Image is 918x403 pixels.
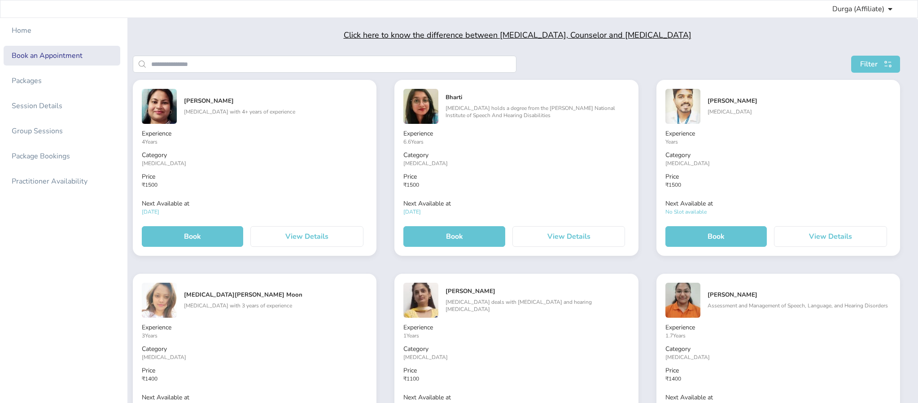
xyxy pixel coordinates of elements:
p: Category [665,151,891,160]
h5: [PERSON_NAME] [708,291,891,298]
p: Assessment and Management of Speech, Language, and Hearing Disorders [708,302,891,309]
p: ₹ 1100 [403,375,629,382]
p: Category [403,151,629,160]
img: image [142,89,177,124]
p: [MEDICAL_DATA] [708,108,891,115]
p: 3 Years [142,332,367,339]
p: 1 Years [403,332,629,339]
button: View Details [774,226,887,247]
p: Category [665,345,891,354]
p: 6.6 Years [403,138,629,145]
p: Price [142,172,367,181]
img: image [665,283,700,318]
p: ₹ 1500 [142,181,367,188]
img: image [403,89,438,124]
p: Price [665,172,891,181]
p: Category [142,151,367,160]
p: Category [403,345,629,354]
p: Price [665,366,891,375]
span: Durga (Affiliate) [832,4,884,14]
p: ₹ 1500 [403,181,629,188]
span: [MEDICAL_DATA] [142,160,186,167]
p: [MEDICAL_DATA] with 3 years of experience [184,302,367,309]
p: Next Available at [142,393,367,402]
h5: [PERSON_NAME] [708,97,891,105]
p: 4 Years [142,138,367,145]
div: Book an Appointment [12,50,83,61]
span: Click here to know the difference between [MEDICAL_DATA], Counselor and [MEDICAL_DATA] [344,30,691,40]
p: Next Available at [403,199,629,208]
button: View Details [512,226,625,247]
h5: [PERSON_NAME] [184,97,367,105]
p: Next Available at [665,199,891,208]
span: [MEDICAL_DATA] [142,354,186,361]
p: 1.7 Years [665,332,891,339]
span: [MEDICAL_DATA] [665,160,710,167]
p: Next Available at [142,199,367,208]
div: Session Details [12,101,62,111]
button: Book [142,226,243,247]
p: Price [403,366,629,375]
h5: [MEDICAL_DATA][PERSON_NAME] Moon [184,291,367,298]
p: ₹ 1500 [665,181,891,188]
p: [DATE] [142,208,367,215]
p: Experience [403,129,629,138]
p: Price [403,172,629,181]
div: Packages [12,75,42,86]
p: Experience [665,323,891,332]
p: Next Available at [403,393,629,402]
span: [MEDICAL_DATA] [665,354,710,361]
p: No Slot available [665,208,891,215]
span: [MEDICAL_DATA] [403,354,448,361]
p: [MEDICAL_DATA] holds a degree from the [PERSON_NAME] National Institute of Speech And Hearing Dis... [446,105,629,119]
div: Group Sessions [12,126,63,136]
img: image [665,89,700,124]
p: Years [665,138,891,145]
p: Price [142,366,367,375]
img: image [403,283,438,318]
p: Experience [142,323,367,332]
p: Experience [665,129,891,138]
button: Book [665,226,767,247]
h5: [PERSON_NAME] [446,288,629,295]
img: search111.svg [881,59,895,69]
button: Book [403,226,505,247]
h5: Bharti [446,94,629,101]
p: [DATE] [403,208,629,215]
p: ₹ 1400 [142,375,367,382]
span: Filter [860,59,878,70]
p: [MEDICAL_DATA] with 4+ years of experience [184,108,367,115]
p: Experience [403,323,629,332]
p: [MEDICAL_DATA] deals with [MEDICAL_DATA] and hearing [MEDICAL_DATA] [446,298,629,313]
button: View Details [250,226,363,247]
div: Home [12,25,31,36]
p: Experience [142,129,367,138]
img: image [142,283,177,318]
p: ₹ 1400 [665,375,891,382]
p: Next Available at [665,393,891,402]
div: Practitioner Availability [12,176,87,187]
span: [MEDICAL_DATA] [403,160,448,167]
div: Package Bookings [12,151,70,162]
p: Category [142,345,367,354]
